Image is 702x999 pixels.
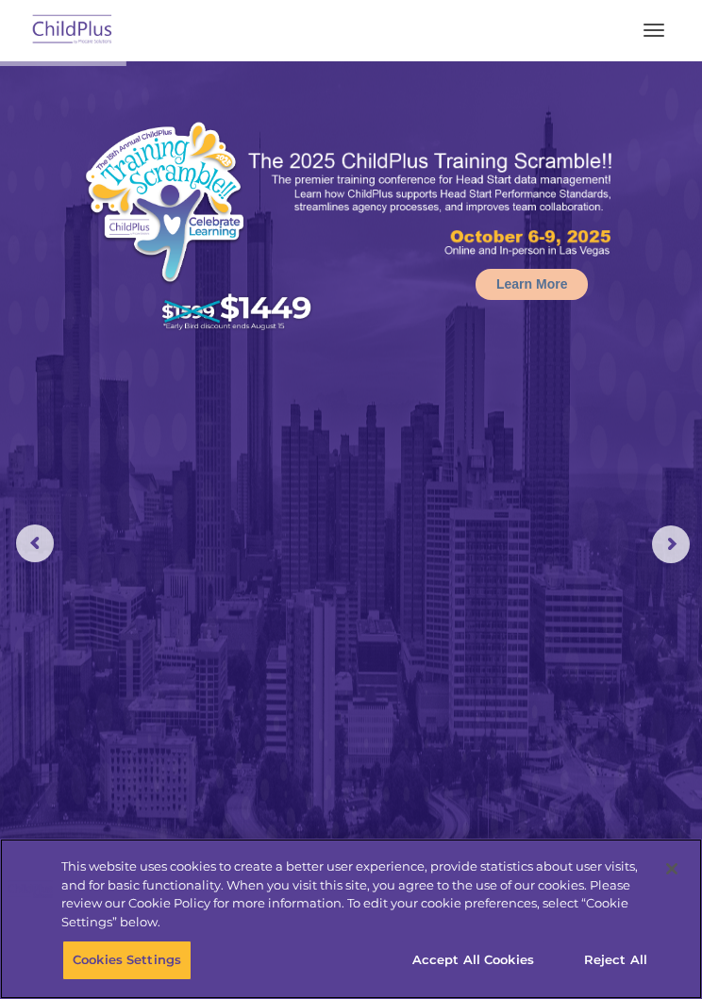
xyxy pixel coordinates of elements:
button: Accept All Cookies [402,941,544,980]
img: ChildPlus by Procare Solutions [28,8,117,53]
button: Close [651,848,693,890]
button: Cookies Settings [62,941,192,980]
span: Phone number [302,187,382,201]
button: Reject All [557,941,675,980]
span: Last name [302,109,359,124]
div: This website uses cookies to create a better user experience, provide statistics about user visit... [61,857,652,931]
a: Learn More [476,269,588,300]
